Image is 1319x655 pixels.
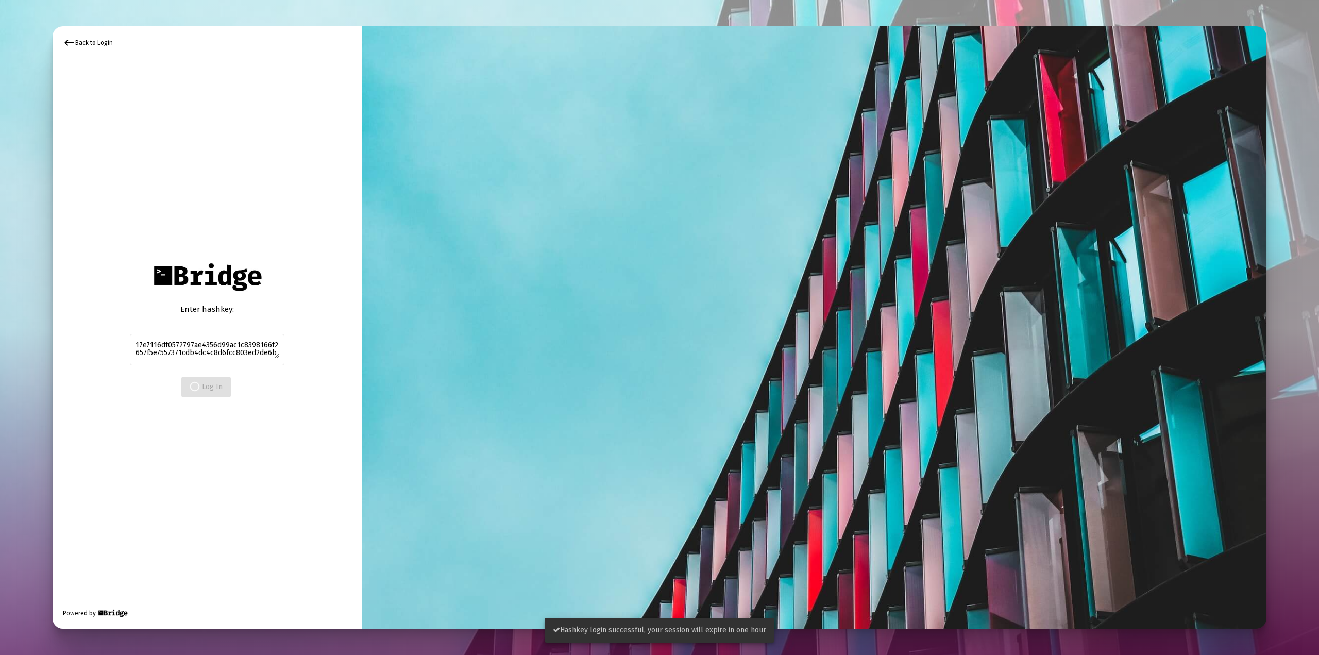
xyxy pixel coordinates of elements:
[148,258,266,296] img: Bridge Financial Technology Logo
[97,608,128,618] img: Bridge Financial Technology Logo
[190,382,223,391] span: Log In
[63,37,75,49] mat-icon: keyboard_backspace
[130,304,284,314] div: Enter hashkey:
[63,37,113,49] div: Back to Login
[181,377,231,397] button: Log In
[63,608,128,618] div: Powered by
[553,626,766,634] span: Hashkey login successful, your session will expire in one hour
